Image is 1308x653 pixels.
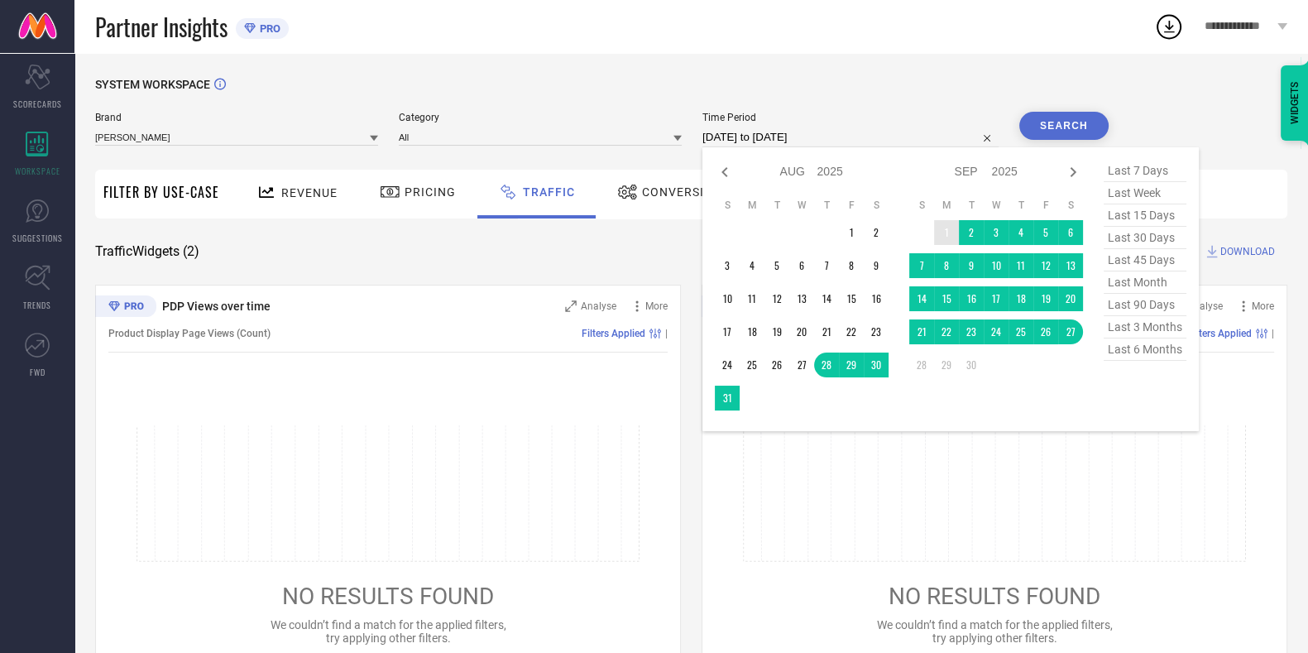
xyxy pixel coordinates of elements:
[1058,220,1083,245] td: Sat Sep 06 2025
[95,295,156,320] div: Premium
[108,328,271,339] span: Product Display Page Views (Count)
[839,199,864,212] th: Friday
[1033,319,1058,344] td: Fri Sep 26 2025
[789,253,814,278] td: Wed Aug 06 2025
[740,319,764,344] td: Mon Aug 18 2025
[1058,199,1083,212] th: Saturday
[864,286,889,311] td: Sat Aug 16 2025
[282,583,494,610] span: NO RESULTS FOUND
[702,112,999,123] span: Time Period
[1033,253,1058,278] td: Fri Sep 12 2025
[1252,300,1274,312] span: More
[1009,199,1033,212] th: Thursday
[764,253,789,278] td: Tue Aug 05 2025
[959,319,984,344] td: Tue Sep 23 2025
[715,253,740,278] td: Sun Aug 03 2025
[877,618,1113,645] span: We couldn’t find a match for the applied filters, try applying other filters.
[764,199,789,212] th: Tuesday
[23,299,51,311] span: TRENDS
[1272,328,1274,339] span: |
[1009,220,1033,245] td: Thu Sep 04 2025
[814,253,839,278] td: Thu Aug 07 2025
[12,232,63,244] span: SUGGESTIONS
[281,186,338,199] span: Revenue
[1058,286,1083,311] td: Sat Sep 20 2025
[1009,319,1033,344] td: Thu Sep 25 2025
[565,300,577,312] svg: Zoom
[405,185,456,199] span: Pricing
[399,112,682,123] span: Category
[13,98,62,110] span: SCORECARDS
[523,185,575,199] span: Traffic
[95,78,210,91] span: SYSTEM WORKSPACE
[715,319,740,344] td: Sun Aug 17 2025
[1058,319,1083,344] td: Sat Sep 27 2025
[1104,271,1186,294] span: last month
[1104,204,1186,227] span: last 15 days
[582,328,645,339] span: Filters Applied
[1033,199,1058,212] th: Friday
[959,253,984,278] td: Tue Sep 09 2025
[715,286,740,311] td: Sun Aug 10 2025
[1104,160,1186,182] span: last 7 days
[95,10,228,44] span: Partner Insights
[1063,162,1083,182] div: Next month
[256,22,280,35] span: PRO
[889,583,1100,610] span: NO RESULTS FOUND
[740,253,764,278] td: Mon Aug 04 2025
[764,319,789,344] td: Tue Aug 19 2025
[1019,112,1109,140] button: Search
[740,286,764,311] td: Mon Aug 11 2025
[909,319,934,344] td: Sun Sep 21 2025
[864,353,889,377] td: Sat Aug 30 2025
[934,286,959,311] td: Mon Sep 15 2025
[934,353,959,377] td: Mon Sep 29 2025
[1009,286,1033,311] td: Thu Sep 18 2025
[984,253,1009,278] td: Wed Sep 10 2025
[1188,328,1252,339] span: Filters Applied
[864,253,889,278] td: Sat Aug 09 2025
[581,300,616,312] span: Analyse
[959,220,984,245] td: Tue Sep 02 2025
[984,199,1009,212] th: Wednesday
[814,319,839,344] td: Thu Aug 21 2025
[1220,243,1275,260] span: DOWNLOAD
[959,353,984,377] td: Tue Sep 30 2025
[789,286,814,311] td: Wed Aug 13 2025
[934,220,959,245] td: Mon Sep 01 2025
[789,199,814,212] th: Wednesday
[909,353,934,377] td: Sun Sep 28 2025
[95,112,378,123] span: Brand
[162,300,271,313] span: PDP Views over time
[1033,286,1058,311] td: Fri Sep 19 2025
[764,286,789,311] td: Tue Aug 12 2025
[715,353,740,377] td: Sun Aug 24 2025
[789,319,814,344] td: Wed Aug 20 2025
[764,353,789,377] td: Tue Aug 26 2025
[1104,294,1186,316] span: last 90 days
[839,319,864,344] td: Fri Aug 22 2025
[934,253,959,278] td: Mon Sep 08 2025
[642,185,722,199] span: Conversion
[1033,220,1058,245] td: Fri Sep 05 2025
[740,199,764,212] th: Monday
[715,386,740,411] td: Sun Aug 31 2025
[1058,253,1083,278] td: Sat Sep 13 2025
[959,286,984,311] td: Tue Sep 16 2025
[271,618,506,645] span: We couldn’t find a match for the applied filters, try applying other filters.
[665,328,668,339] span: |
[984,220,1009,245] td: Wed Sep 03 2025
[1187,300,1223,312] span: Analyse
[909,253,934,278] td: Sun Sep 07 2025
[715,199,740,212] th: Sunday
[1104,182,1186,204] span: last week
[864,199,889,212] th: Saturday
[864,220,889,245] td: Sat Aug 02 2025
[934,319,959,344] td: Mon Sep 22 2025
[909,199,934,212] th: Sunday
[30,366,46,378] span: FWD
[1104,227,1186,249] span: last 30 days
[645,300,668,312] span: More
[934,199,959,212] th: Monday
[1104,249,1186,271] span: last 45 days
